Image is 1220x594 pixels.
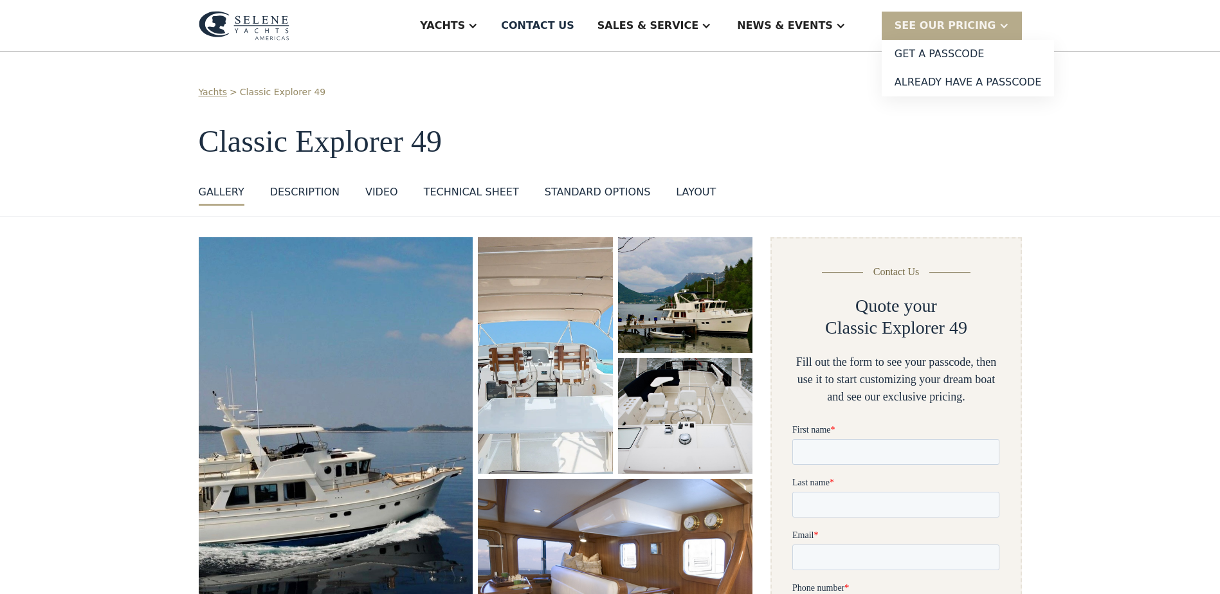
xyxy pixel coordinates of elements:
img: 50 foot motor yacht [618,237,753,353]
h2: Classic Explorer 49 [825,317,967,339]
div: standard options [545,184,651,200]
a: open lightbox [478,237,612,474]
a: Already have a passcode [882,68,1055,96]
a: DESCRIPTION [270,184,340,206]
div: News & EVENTS [737,18,833,33]
h2: Quote your [855,295,937,317]
div: Contact US [501,18,574,33]
div: Technical sheet [424,184,519,200]
a: open lightbox [618,358,753,474]
img: 50 foot motor yacht [618,358,753,474]
div: layout [676,184,716,200]
div: SEE Our Pricing [895,18,996,33]
div: GALLERY [199,184,244,200]
input: Yes, I’d like to receive SMS updates.Reply STOP to unsubscribe at any time. [3,521,12,530]
div: Yachts [420,18,465,33]
div: DESCRIPTION [270,184,340,200]
a: Yachts [199,85,228,99]
a: layout [676,184,716,206]
div: Contact Us [873,264,920,280]
h1: Classic Explorer 49 [199,125,1022,159]
span: Tick the box below to receive occasional updates, exclusive offers, and VIP access via text message. [1,438,205,473]
span: Reply STOP to unsubscribe at any time. [3,522,199,543]
a: standard options [545,184,651,206]
strong: Yes, I’d like to receive SMS updates. [15,522,154,532]
div: Sales & Service [597,18,698,33]
a: GALLERY [199,184,244,206]
a: open lightbox [618,237,753,353]
img: logo [199,11,289,40]
a: Technical sheet [424,184,519,206]
nav: SEE Our Pricing [882,40,1055,96]
a: VIDEO [365,184,398,206]
div: VIDEO [365,184,398,200]
span: We respect your time - only the good stuff, never spam. [1,481,200,503]
strong: I want to subscribe to your Newsletter. [3,562,118,584]
div: Fill out the form to see your passcode, then use it to start customizing your dream boat and see ... [792,354,999,406]
input: I want to subscribe to your Newsletter.Unsubscribe any time by clicking the link at the bottom of... [3,562,12,570]
div: > [230,85,237,99]
a: Get a PASSCODE [882,40,1055,68]
div: SEE Our Pricing [882,12,1022,39]
a: Classic Explorer 49 [240,85,325,99]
